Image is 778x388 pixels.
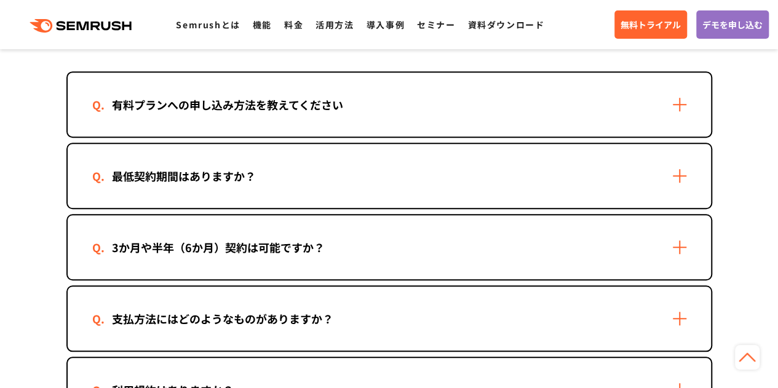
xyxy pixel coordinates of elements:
a: セミナー [417,18,455,31]
div: 最低契約期間はありますか？ [92,167,276,185]
a: 料金 [284,18,303,31]
span: 無料トライアル [621,18,681,31]
div: 支払方法にはどのようなものがありますか？ [92,310,353,328]
a: 導入事例 [367,18,405,31]
a: 資料ダウンロード [467,18,544,31]
a: 機能 [253,18,272,31]
div: 有料プランへの申し込み方法を教えてください [92,96,363,114]
a: デモを申し込む [696,10,769,39]
a: Semrushとは [176,18,240,31]
a: 無料トライアル [614,10,687,39]
a: 活用方法 [316,18,354,31]
span: デモを申し込む [702,18,763,31]
div: 3か月や半年（6か月）契約は可能ですか？ [92,239,344,256]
